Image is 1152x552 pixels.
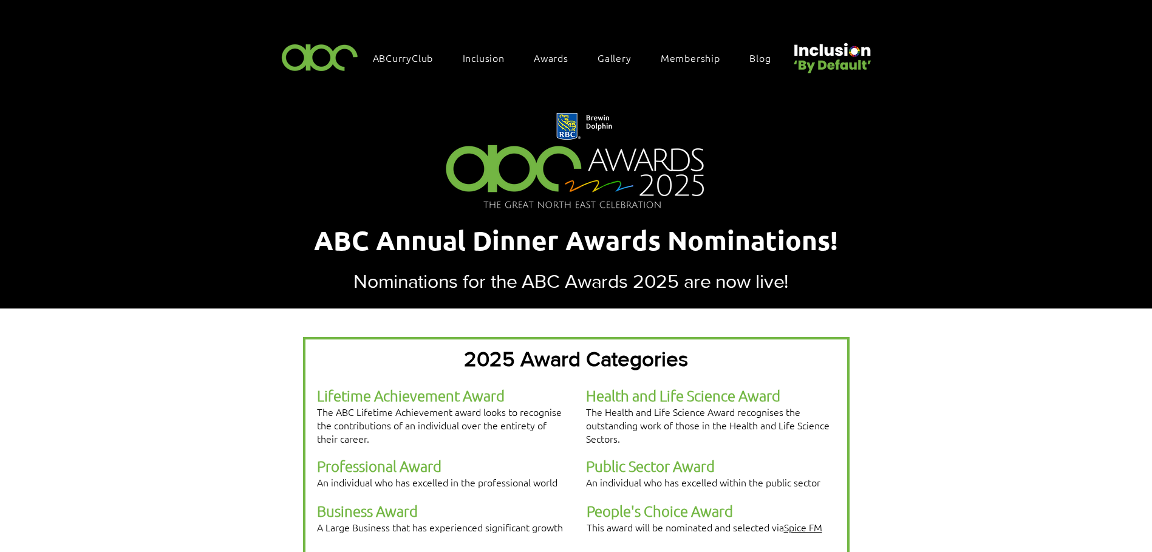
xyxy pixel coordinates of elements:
div: Inclusion [457,45,523,70]
img: Untitled design (22).png [789,33,873,75]
span: The Health and Life Science Award recognises the outstanding work of those in the Health and Life... [586,405,830,445]
div: Awards [528,45,587,70]
img: ABC-Logo-Blank-Background-01-01-2.png [278,39,362,75]
span: Awards [534,51,568,64]
span: ABC Annual Dinner Awards Nominations! [314,223,838,257]
img: Northern Insights Double Pager Apr 2025.png [430,96,722,228]
a: Membership [655,45,738,70]
span: An individual who has excelled within the public sector [586,475,820,489]
span: An individual who has excelled in the professional world [317,475,557,489]
span: Nominations for the ABC Awards 2025 are now live! [353,270,788,291]
span: Blog [749,51,771,64]
span: People's Choice Award [587,502,733,520]
a: Spice FM [784,520,822,534]
span: 2025 Award Categories [464,347,688,370]
nav: Site [367,45,789,70]
span: Lifetime Achievement Award [317,386,505,404]
span: Professional Award [317,457,441,475]
span: Gallery [598,51,632,64]
span: Health and Life Science Award [586,386,780,404]
span: Inclusion [463,51,505,64]
span: ABCurryClub [373,51,434,64]
span: Public Sector Award [586,457,715,475]
a: Blog [743,45,789,70]
span: The ABC Lifetime Achievement award looks to recognise the contributions of an individual over the... [317,405,562,445]
span: Membership [661,51,720,64]
span: Business Award [317,502,418,520]
a: Gallery [591,45,650,70]
span: This award will be nominated and selected via [587,520,822,534]
span: A Large Business that has experienced significant growth [317,520,563,534]
a: ABCurryClub [367,45,452,70]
